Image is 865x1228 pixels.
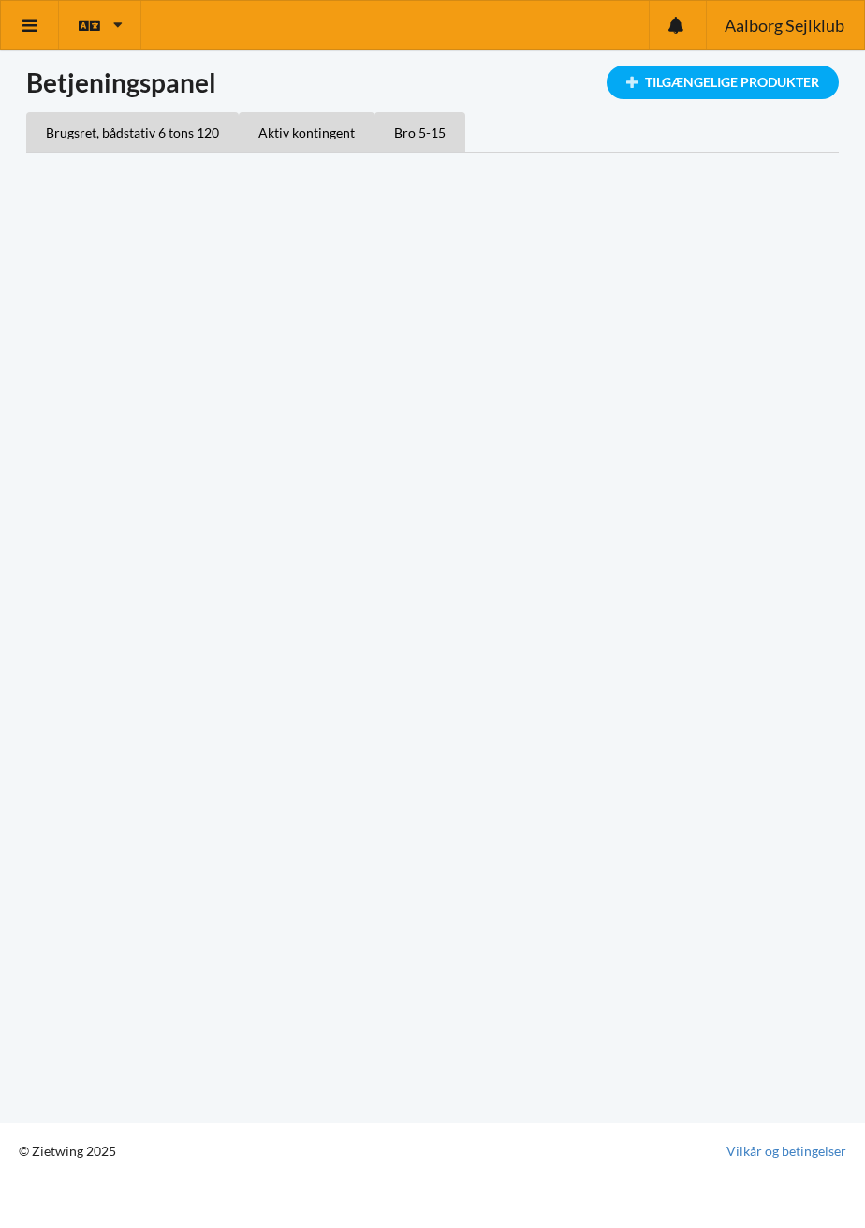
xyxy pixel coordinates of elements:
div: Tilgængelige Produkter [607,66,839,99]
span: Aalborg Sejlklub [725,17,844,34]
div: Brugsret, bådstativ 6 tons 120 [26,112,239,152]
a: Vilkår og betingelser [726,1142,846,1161]
h1: Betjeningspanel [26,66,839,99]
div: Bro 5-15 [374,112,465,152]
div: Aktiv kontingent [239,112,374,152]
